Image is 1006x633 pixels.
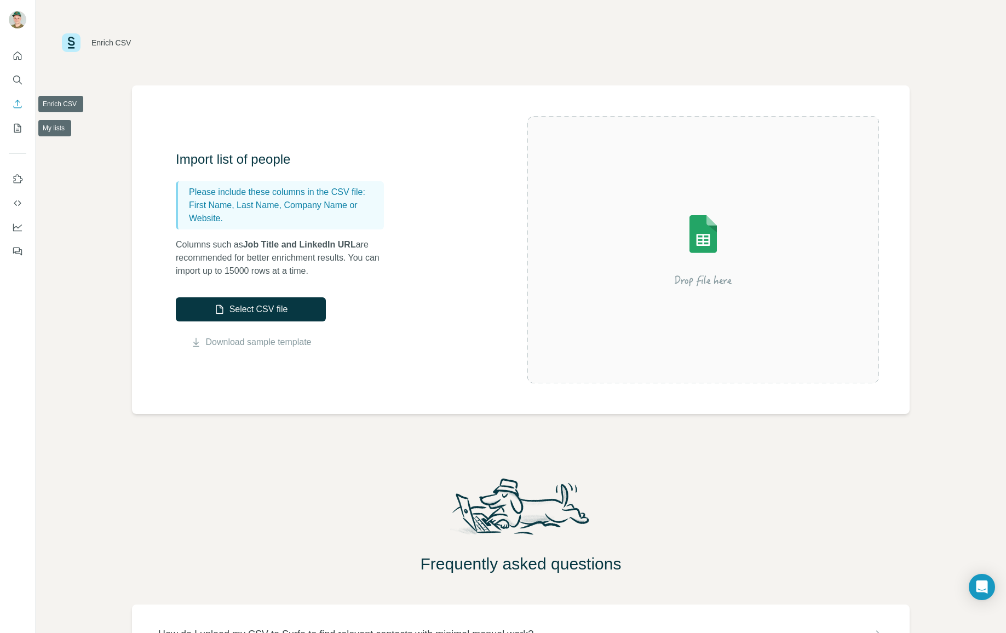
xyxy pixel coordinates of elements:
[9,193,26,213] button: Use Surfe API
[9,241,26,261] button: Feedback
[9,94,26,114] button: Enrich CSV
[91,37,131,48] div: Enrich CSV
[9,46,26,66] button: Quick start
[969,574,995,600] div: Open Intercom Messenger
[605,184,802,315] img: Surfe Illustration - Drop file here or select below
[176,238,395,278] p: Columns such as are recommended for better enrichment results. You can import up to 15000 rows at...
[9,11,26,28] img: Avatar
[442,475,600,545] img: Surfe Mascot Illustration
[36,554,1006,574] h2: Frequently asked questions
[189,199,380,225] p: First Name, Last Name, Company Name or Website.
[176,297,326,321] button: Select CSV file
[9,169,26,189] button: Use Surfe on LinkedIn
[9,118,26,138] button: My lists
[206,336,312,349] a: Download sample template
[9,217,26,237] button: Dashboard
[62,33,81,52] img: Surfe Logo
[9,70,26,90] button: Search
[189,186,380,199] p: Please include these columns in the CSV file:
[176,336,326,349] button: Download sample template
[243,240,356,249] span: Job Title and LinkedIn URL
[176,151,395,168] h3: Import list of people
